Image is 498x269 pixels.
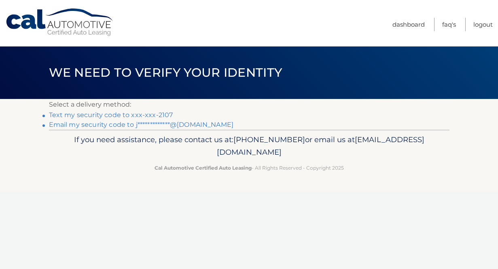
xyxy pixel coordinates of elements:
a: Logout [473,18,493,31]
p: If you need assistance, please contact us at: or email us at [54,133,444,159]
a: FAQ's [442,18,456,31]
a: Text my security code to xxx-xxx-2107 [49,111,173,119]
strong: Cal Automotive Certified Auto Leasing [155,165,252,171]
a: Cal Automotive [5,8,114,37]
a: Dashboard [392,18,425,31]
p: Select a delivery method: [49,99,449,110]
span: We need to verify your identity [49,65,282,80]
p: - All Rights Reserved - Copyright 2025 [54,164,444,172]
span: [PHONE_NUMBER] [233,135,305,144]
